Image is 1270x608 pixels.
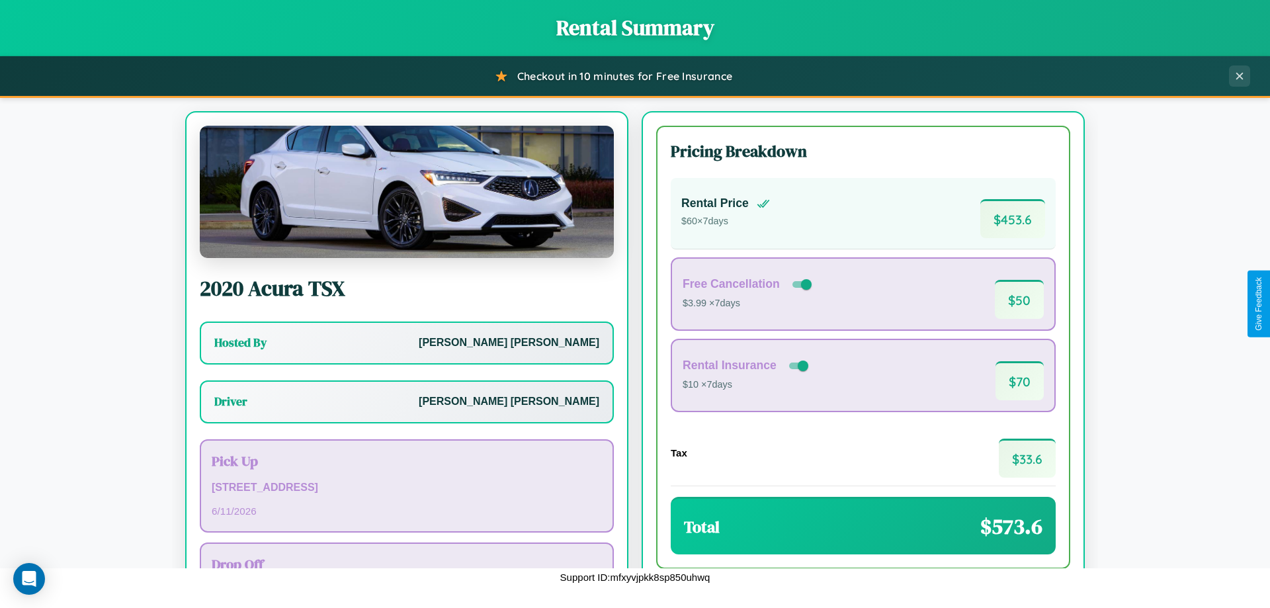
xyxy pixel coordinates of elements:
span: Checkout in 10 minutes for Free Insurance [517,69,732,83]
h4: Tax [671,447,687,458]
h3: Drop Off [212,554,602,574]
div: Give Feedback [1254,277,1263,331]
p: 6 / 11 / 2026 [212,502,602,520]
h3: Driver [214,394,247,410]
p: $ 60 × 7 days [681,213,770,230]
h1: Rental Summary [13,13,1257,42]
p: Support ID: mfxyvjpkk8sp850uhwq [560,568,710,586]
img: Acura TSX [200,126,614,258]
span: $ 50 [995,280,1044,319]
span: $ 33.6 [999,439,1056,478]
span: $ 573.6 [980,512,1042,541]
h3: Total [684,516,720,538]
h3: Pricing Breakdown [671,140,1056,162]
span: $ 70 [995,361,1044,400]
p: [STREET_ADDRESS] [212,478,602,498]
h3: Pick Up [212,451,602,470]
p: $3.99 × 7 days [683,295,814,312]
h2: 2020 Acura TSX [200,274,614,303]
p: [PERSON_NAME] [PERSON_NAME] [419,392,599,412]
h3: Hosted By [214,335,267,351]
div: Open Intercom Messenger [13,563,45,595]
p: $10 × 7 days [683,376,811,394]
h4: Rental Insurance [683,359,777,372]
p: [PERSON_NAME] [PERSON_NAME] [419,333,599,353]
span: $ 453.6 [980,199,1045,238]
h4: Free Cancellation [683,277,780,291]
h4: Rental Price [681,196,749,210]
